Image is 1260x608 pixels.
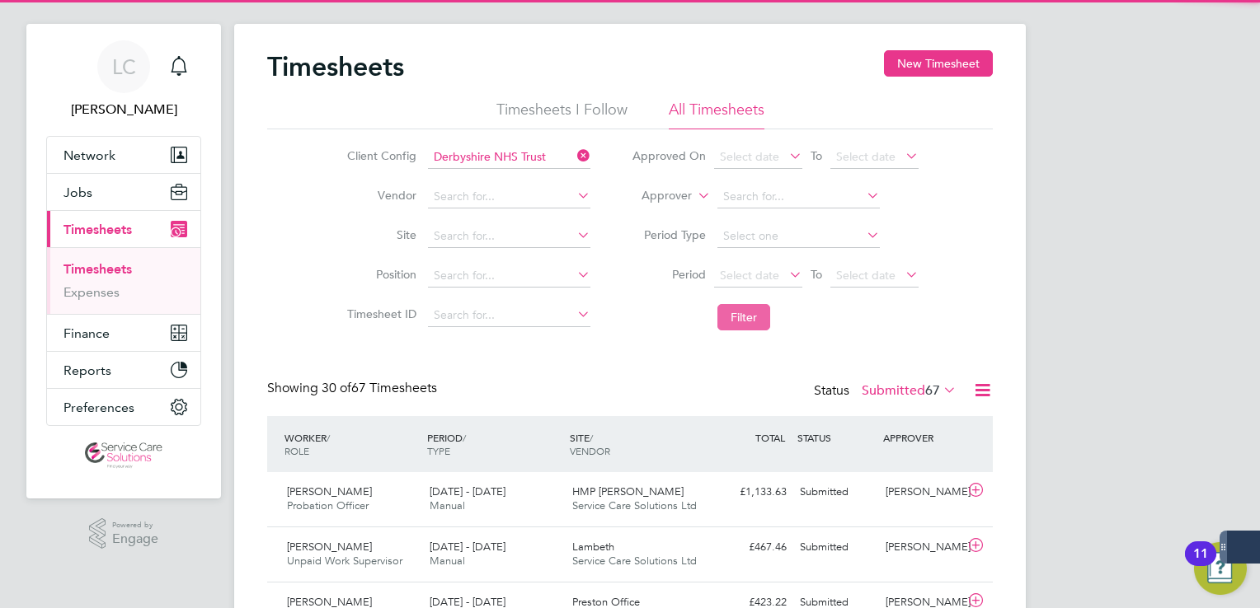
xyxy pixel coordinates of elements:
span: Service Care Solutions Ltd [572,498,697,512]
img: servicecare-logo-retina.png [85,442,162,469]
span: 67 [925,382,940,399]
a: Expenses [63,284,120,300]
label: Site [342,227,416,242]
a: LC[PERSON_NAME] [46,40,201,119]
div: 11 [1193,554,1208,575]
button: Finance [47,315,200,351]
div: SITE [566,423,708,465]
div: Submitted [793,534,879,561]
label: Client Config [342,148,416,163]
div: £467.46 [708,534,793,561]
label: Timesheet ID [342,306,416,321]
span: 67 Timesheets [322,380,437,396]
button: Network [47,137,200,173]
span: Preferences [63,400,134,415]
li: All Timesheets [669,100,764,129]
span: HMP [PERSON_NAME] [572,484,684,498]
span: Timesheets [63,222,132,237]
span: Select date [720,149,779,164]
span: Lambeth [572,540,614,554]
label: Submitted [862,382,957,399]
input: Search for... [428,225,590,248]
span: Unpaid Work Supervisor [287,554,402,568]
span: Manual [430,498,465,512]
span: Powered by [112,518,158,532]
div: PERIOD [423,423,566,465]
div: Timesheets [47,247,200,314]
div: STATUS [793,423,879,452]
span: ROLE [284,444,309,457]
span: Finance [63,325,110,341]
span: VENDOR [570,444,610,457]
div: Status [814,380,960,403]
span: [DATE] - [DATE] [430,484,505,498]
input: Search for... [428,146,590,169]
div: APPROVER [879,423,965,452]
span: Select date [720,268,779,283]
div: Submitted [793,479,879,506]
li: Timesheets I Follow [496,100,628,129]
button: Open Resource Center, 11 new notifications [1194,542,1247,595]
div: Showing [267,380,440,397]
button: Preferences [47,389,200,425]
input: Search for... [428,304,590,327]
label: Vendor [342,188,416,203]
label: Position [342,267,416,282]
span: Select date [836,268,896,283]
span: To [806,145,827,166]
h2: Timesheets [267,50,404,83]
a: Go to home page [46,442,201,469]
span: TOTAL [755,431,785,444]
span: [PERSON_NAME] [287,540,372,554]
span: Jobs [63,185,92,200]
span: LC [112,56,136,77]
div: [PERSON_NAME] [879,479,965,506]
nav: Main navigation [26,24,221,498]
button: Timesheets [47,211,200,247]
a: Timesheets [63,261,132,277]
input: Select one [717,225,880,248]
span: Lee Clayton [46,100,201,119]
span: Service Care Solutions Ltd [572,554,697,568]
span: Engage [112,532,158,546]
span: Reports [63,362,111,378]
span: To [806,264,827,285]
div: £1,133.63 [708,479,793,506]
label: Approver [618,188,692,204]
input: Search for... [717,185,880,208]
span: Probation Officer [287,498,369,512]
input: Search for... [428,264,590,288]
span: Select date [836,149,896,164]
button: Filter [717,304,770,330]
span: Network [63,147,115,163]
div: WORKER [280,423,423,465]
div: [PERSON_NAME] [879,534,965,561]
span: [PERSON_NAME] [287,484,372,498]
span: 30 of [322,380,351,396]
span: Manual [430,554,465,568]
input: Search for... [428,185,590,208]
label: Approved On [632,148,706,163]
label: Period [632,267,706,282]
span: / [327,431,330,444]
button: Reports [47,352,200,388]
button: Jobs [47,174,200,210]
label: Period Type [632,227,706,242]
a: Powered byEngage [89,518,159,550]
button: New Timesheet [884,50,993,77]
span: / [590,431,593,444]
span: TYPE [427,444,450,457]
span: [DATE] - [DATE] [430,540,505,554]
span: / [463,431,466,444]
